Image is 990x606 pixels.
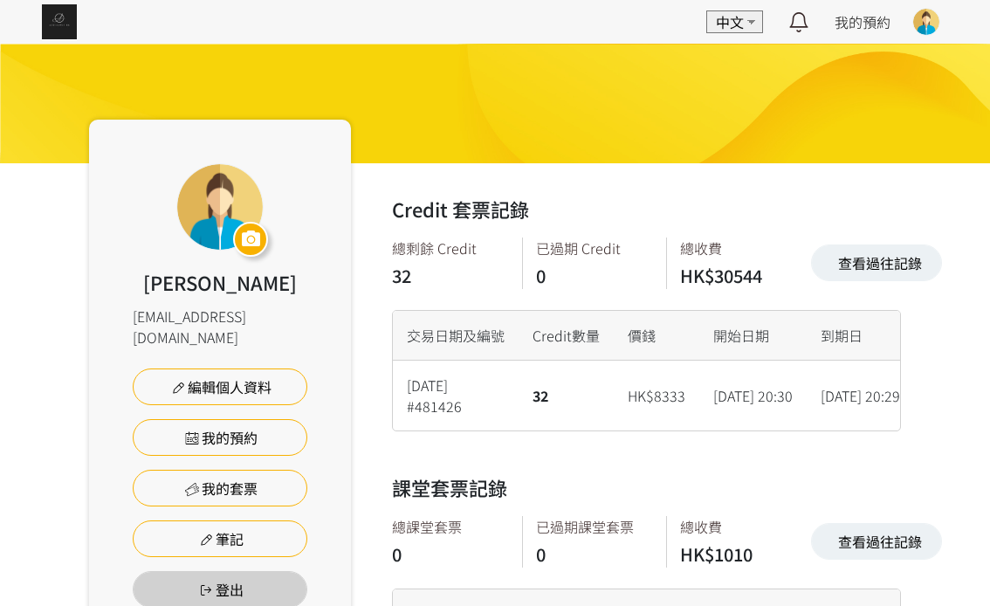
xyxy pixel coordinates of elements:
div: 總收費 [680,238,794,258]
div: 總收費 [680,516,794,537]
div: 0 [392,541,505,568]
div: [DATE] 20:29 [807,361,914,430]
a: 查看過往記錄 [811,244,942,281]
div: 到期日 [807,311,914,361]
div: Credit數量 [519,311,614,361]
img: img_61c0148bb0266 [42,4,77,39]
div: 已過期課堂套票 [536,516,649,537]
h2: 課堂套票記錄 [392,473,507,502]
div: HK$30544 [680,263,794,289]
div: 交易日期及編號 [393,311,519,361]
div: 0 [536,541,649,568]
div: HK$1010 [680,541,794,568]
div: 總課堂套票 [392,516,505,537]
div: 32 [392,263,505,289]
div: 32 [519,361,614,430]
div: [EMAIL_ADDRESS][DOMAIN_NAME] [133,306,307,348]
div: 價錢 [614,311,699,361]
div: 總剩餘 Credit [392,238,505,258]
div: 開始日期 [699,311,807,361]
a: 我的預約 [835,11,890,32]
a: 筆記 [133,520,307,557]
div: HK$8333 [614,361,699,430]
div: 已過期 Credit [536,238,649,258]
div: 0 [536,263,649,289]
a: 我的套票 [133,470,307,506]
a: 我的預約 [133,419,307,456]
div: [DATE] #481426 [393,361,519,430]
div: [DATE] 20:30 [699,361,807,430]
a: 查看過往記錄 [811,523,942,560]
a: 編輯個人資料 [133,368,307,405]
h2: Credit 套票記錄 [392,195,529,224]
div: [PERSON_NAME] [143,268,297,297]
